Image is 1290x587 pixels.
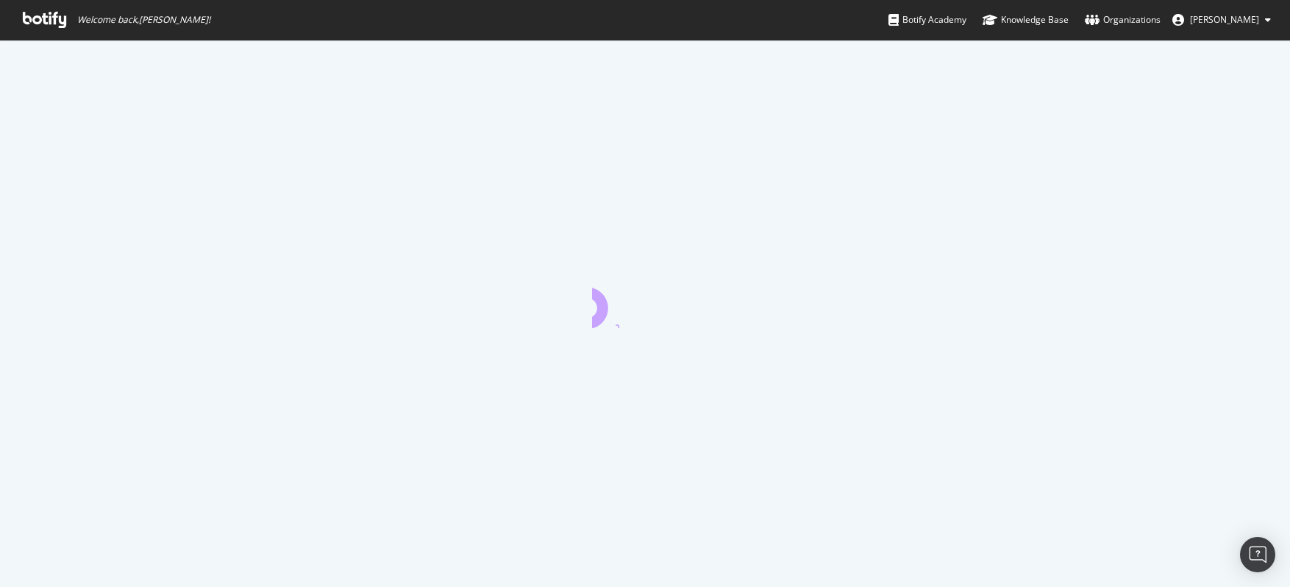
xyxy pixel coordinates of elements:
[983,13,1069,27] div: Knowledge Base
[1240,537,1275,572] div: Open Intercom Messenger
[592,275,698,328] div: animation
[77,14,210,26] span: Welcome back, [PERSON_NAME] !
[1085,13,1161,27] div: Organizations
[888,13,966,27] div: Botify Academy
[1190,13,1259,26] span: Melissa Lambert
[1161,8,1283,32] button: [PERSON_NAME]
